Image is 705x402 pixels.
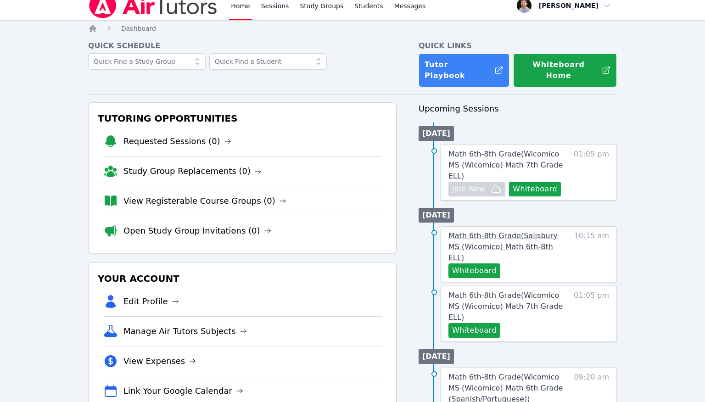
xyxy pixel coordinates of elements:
[123,224,271,237] a: Open Study Group Invitations (0)
[419,126,454,141] li: [DATE]
[88,40,397,51] h4: Quick Schedule
[448,231,558,262] span: Math 6th-8th Grade ( Salisbury MS (Wicomico) Math 6th-8th ELL )
[448,149,569,182] a: Math 6th-8th Grade(Wicomico MS (Wicomico) Math 7th Grade ELL)
[509,182,561,196] button: Whiteboard
[419,208,454,223] li: [DATE]
[394,1,426,11] span: Messages
[448,150,563,180] span: Math 6th-8th Grade ( Wicomico MS (Wicomico) Math 7th Grade ELL )
[88,53,206,70] input: Quick Find a Study Group
[123,355,196,368] a: View Expenses
[448,323,500,338] button: Whiteboard
[419,349,454,364] li: [DATE]
[452,184,485,195] span: Join Now
[574,290,609,338] span: 01:05 pm
[123,385,243,397] a: Link Your Google Calendar
[123,195,286,207] a: View Registerable Course Groups (0)
[121,24,156,33] a: Dashboard
[123,165,262,178] a: Study Group Replacements (0)
[448,290,569,323] a: Math 6th-8th Grade(Wicomico MS (Wicomico) Math 7th Grade ELL)
[448,182,505,196] button: Join Now
[513,53,617,87] button: Whiteboard Home
[96,110,389,127] h3: Tutoring Opportunities
[96,270,389,287] h3: Your Account
[123,325,247,338] a: Manage Air Tutors Subjects
[419,40,617,51] h4: Quick Links
[88,24,617,33] nav: Breadcrumb
[574,230,609,278] span: 10:15 am
[121,25,156,32] span: Dashboard
[419,102,617,115] h3: Upcoming Sessions
[448,230,569,263] a: Math 6th-8th Grade(Salisbury MS (Wicomico) Math 6th-8th ELL)
[574,149,609,196] span: 01:05 pm
[419,53,509,87] a: Tutor Playbook
[123,295,179,308] a: Edit Profile
[209,53,327,70] input: Quick Find a Student
[123,135,231,148] a: Requested Sessions (0)
[448,263,500,278] button: Whiteboard
[448,291,563,322] span: Math 6th-8th Grade ( Wicomico MS (Wicomico) Math 7th Grade ELL )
